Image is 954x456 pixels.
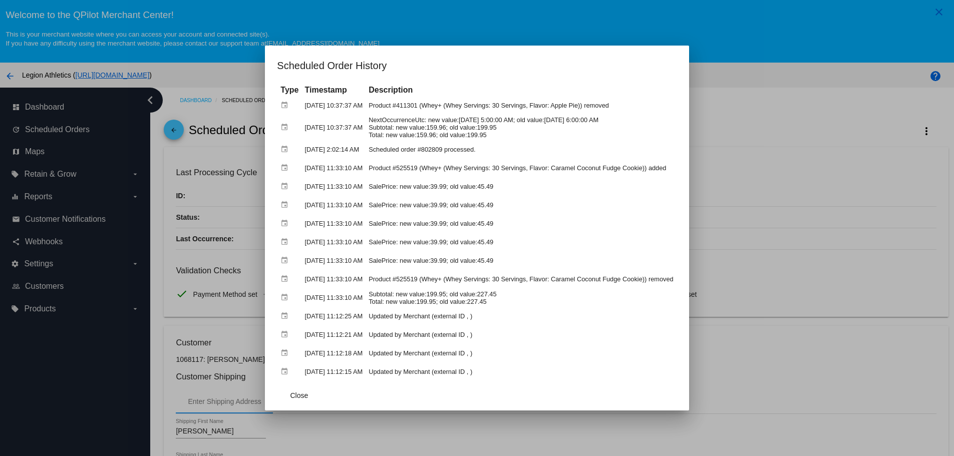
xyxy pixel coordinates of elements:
mat-icon: event [280,98,292,113]
span: Close [290,391,308,399]
th: Timestamp [302,85,365,96]
th: Description [366,85,676,96]
td: SalePrice: new value:39.99; old value:45.49 [366,252,676,269]
td: [DATE] 11:33:10 AM [302,233,365,251]
td: [DATE] 2:02:14 AM [302,141,365,158]
td: [DATE] 11:33:10 AM [302,196,365,214]
td: Updated by Merchant (external ID , ) [366,344,676,362]
td: [DATE] 10:37:37 AM [302,97,365,114]
mat-icon: event [280,271,292,287]
td: Product #525519 (Whey+ (Whey Servings: 30 Servings, Flavor: Caramel Coconut Fudge Cookie)) added [366,159,676,177]
td: SalePrice: new value:39.99; old value:45.49 [366,215,676,232]
td: [DATE] 11:33:10 AM [302,270,365,288]
td: SalePrice: new value:39.99; old value:45.49 [366,178,676,195]
mat-icon: event [280,216,292,231]
mat-icon: event [280,290,292,305]
td: [DATE] 11:33:10 AM [302,178,365,195]
mat-icon: event [280,364,292,379]
td: SalePrice: new value:39.99; old value:45.49 [366,233,676,251]
td: Subtotal: new value:199.95; old value:227.45 Total: new value:199.95; old value:227.45 [366,289,676,306]
mat-icon: event [280,197,292,213]
mat-icon: event [280,142,292,157]
th: Type [278,85,301,96]
td: Updated by Merchant (external ID , ) [366,363,676,380]
td: [DATE] 11:33:10 AM [302,159,365,177]
td: [DATE] 11:33:10 AM [302,215,365,232]
td: Updated by Merchant (external ID , ) [366,307,676,325]
td: Product #525519 (Whey+ (Whey Servings: 30 Servings, Flavor: Caramel Coconut Fudge Cookie)) removed [366,270,676,288]
mat-icon: event [280,179,292,194]
mat-icon: event [280,308,292,324]
mat-icon: event [280,327,292,342]
td: NextOccurrenceUtc: new value:[DATE] 5:00:00 AM; old value:[DATE] 6:00:00 AM Subtotal: new value:1... [366,115,676,140]
td: [DATE] 11:12:21 AM [302,326,365,343]
button: Close dialog [277,386,321,404]
td: Scheduled order #802809 processed. [366,141,676,158]
td: SalePrice: new value:39.99; old value:45.49 [366,196,676,214]
mat-icon: event [280,120,292,135]
td: Updated by Merchant (external ID , ) [366,326,676,343]
mat-icon: event [280,253,292,268]
td: [DATE] 11:33:10 AM [302,252,365,269]
mat-icon: event [280,160,292,176]
td: [DATE] 11:12:18 AM [302,344,365,362]
td: [DATE] 10:37:37 AM [302,115,365,140]
mat-icon: event [280,234,292,250]
td: Product #411301 (Whey+ (Whey Servings: 30 Servings, Flavor: Apple Pie)) removed [366,97,676,114]
td: [DATE] 11:12:15 AM [302,363,365,380]
mat-icon: event [280,345,292,361]
td: [DATE] 11:33:10 AM [302,289,365,306]
td: [DATE] 11:12:25 AM [302,307,365,325]
h1: Scheduled Order History [277,58,677,74]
